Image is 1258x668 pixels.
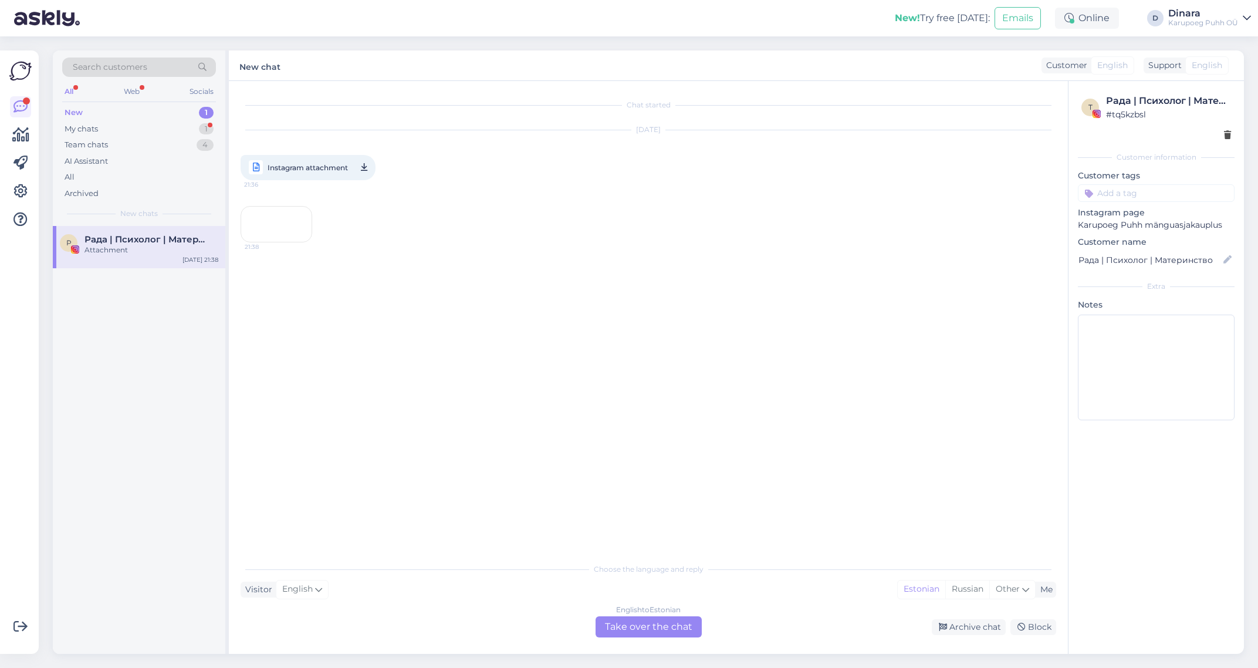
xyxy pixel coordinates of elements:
div: Web [121,84,142,99]
div: Archive chat [932,619,1006,635]
p: Instagram page [1078,207,1235,219]
div: Attachment [84,245,218,255]
a: DinaraKarupoeg Puhh OÜ [1168,9,1251,28]
input: Add name [1078,254,1221,266]
span: Instagram attachment [268,160,348,175]
a: Instagram attachment21:36 [241,155,376,180]
p: Customer tags [1078,170,1235,182]
div: Customer [1041,59,1087,72]
input: Add a tag [1078,184,1235,202]
div: Chat started [241,100,1056,110]
div: Customer information [1078,152,1235,163]
div: # tq5kzbsl [1106,108,1231,121]
div: Estonian [898,581,945,598]
p: Karupoeg Puhh mänguasjakauplus [1078,219,1235,231]
div: My chats [65,123,98,135]
div: Visitor [241,583,272,596]
div: Online [1055,8,1119,29]
p: Customer name [1078,236,1235,248]
div: Socials [187,84,216,99]
div: All [65,171,75,183]
div: [DATE] 21:38 [182,255,218,264]
div: 1 [199,107,214,119]
div: Archived [65,188,99,200]
span: Р [66,238,72,247]
div: Team chats [65,139,108,151]
div: Рада | Психолог | Материнство [1106,94,1231,108]
span: t [1088,103,1093,112]
span: Other [996,583,1020,594]
div: Support [1144,59,1182,72]
span: 21:38 [245,242,289,251]
div: Take over the chat [596,616,702,637]
div: Russian [945,581,989,598]
div: Me [1036,583,1053,596]
div: Dinara [1168,9,1238,18]
div: All [62,84,76,99]
div: D [1147,10,1164,26]
div: 4 [197,139,214,151]
div: 1 [199,123,214,135]
span: Search customers [73,61,147,73]
img: Askly Logo [9,60,32,82]
label: New chat [239,58,280,73]
span: 21:36 [244,177,288,192]
b: New! [895,12,920,23]
span: New chats [120,208,158,219]
span: English [282,583,313,596]
button: Emails [995,7,1041,29]
div: New [65,107,83,119]
span: English [1097,59,1128,72]
p: Notes [1078,299,1235,311]
div: Extra [1078,281,1235,292]
span: Рада | Психолог | Материнство [84,234,207,245]
div: Karupoeg Puhh OÜ [1168,18,1238,28]
span: English [1192,59,1222,72]
div: [DATE] [241,124,1056,135]
div: AI Assistant [65,156,108,167]
div: Choose the language and reply [241,564,1056,575]
div: Block [1010,619,1056,635]
div: English to Estonian [616,605,681,615]
div: Try free [DATE]: [895,11,990,25]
